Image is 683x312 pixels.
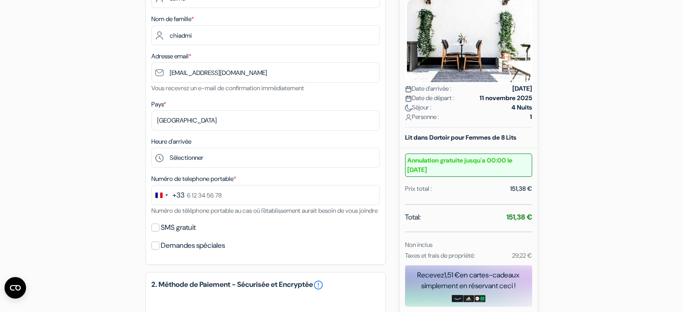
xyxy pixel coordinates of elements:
span: 1,51 € [444,270,460,280]
img: calendar.svg [405,95,412,102]
span: Date d'arrivée : [405,84,451,93]
span: Total: [405,212,421,223]
div: Recevez en cartes-cadeaux simplement en réservant ceci ! [405,270,532,291]
label: Adresse email [151,52,191,61]
small: Annulation gratuite jusqu'a 00:00 le [DATE] [405,154,532,177]
img: calendar.svg [405,86,412,92]
b: Lit dans Dortoir pour Femmes de 8 Lits [405,133,516,141]
img: uber-uber-eats-card.png [474,295,485,302]
label: Numéro de telephone portable [151,174,236,184]
img: adidas-card.png [463,295,474,302]
strong: [DATE] [512,84,532,93]
label: Nom de famille [151,14,194,24]
strong: 11 novembre 2025 [480,93,532,103]
div: 151,38 € [510,184,532,193]
small: Taxes et frais de propriété: [405,251,475,259]
span: Séjour : [405,103,432,112]
a: error_outline [313,280,324,290]
img: amazon-card-no-text.png [452,295,463,302]
small: Non inclus [405,241,432,249]
input: Entrer adresse e-mail [151,62,380,83]
label: SMS gratuit [161,221,196,234]
input: 6 12 34 56 78 [151,185,380,205]
label: Demandes spéciales [161,239,225,252]
div: Prix total : [405,184,432,193]
small: Numéro de téléphone portable au cas où l'établissement aurait besoin de vous joindre [151,207,378,215]
div: +33 [172,190,185,201]
button: Change country, selected France (+33) [152,185,185,205]
img: user_icon.svg [405,114,412,121]
input: Entrer le nom de famille [151,25,380,45]
strong: 4 Nuits [511,103,532,112]
h5: 2. Méthode de Paiement - Sécurisée et Encryptée [151,280,380,290]
strong: 1 [530,112,532,122]
small: Vous recevrez un e-mail de confirmation immédiatement [151,84,304,92]
strong: 151,38 € [507,212,532,222]
label: Pays [151,100,166,109]
span: Personne : [405,112,439,122]
span: Date de départ : [405,93,454,103]
button: Open CMP widget [4,277,26,299]
img: moon.svg [405,105,412,111]
small: 29,22 € [511,251,532,259]
label: Heure d'arrivée [151,137,191,146]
